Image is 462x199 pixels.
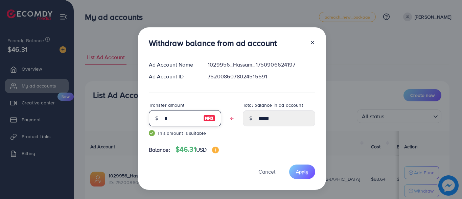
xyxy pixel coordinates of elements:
h4: $46.31 [176,145,219,154]
label: Transfer amount [149,102,184,108]
label: Total balance in ad account [243,102,303,108]
button: Apply [289,165,315,179]
div: 1029956_Hassam_1750906624197 [202,61,320,69]
div: 7520086078024515591 [202,73,320,80]
img: image [203,114,215,122]
span: USD [196,146,207,153]
div: Ad Account Name [143,61,203,69]
h5: Request add funds success! [381,12,454,21]
span: Balance: [149,146,170,154]
button: Cancel [250,165,284,179]
img: guide [149,130,155,136]
div: Ad Account ID [143,73,203,80]
img: image [212,147,219,153]
h3: Withdraw balance from ad account [149,38,277,48]
span: Cancel [258,168,275,175]
span: Apply [296,168,308,175]
small: This amount is suitable [149,130,221,136]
